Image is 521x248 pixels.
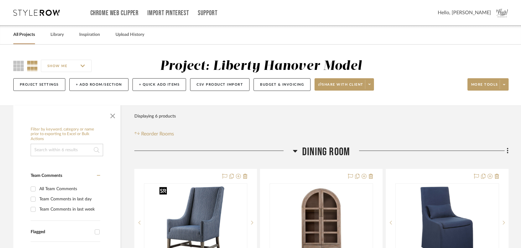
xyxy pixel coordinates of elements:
[31,127,103,142] h6: Filter by keyword, category or name prior to exporting to Excel or Bulk Actions
[471,82,498,92] span: More tools
[438,9,491,16] span: Hello, [PERSON_NAME]
[115,31,144,39] a: Upload History
[147,11,189,16] a: Import Pinterest
[134,110,176,122] div: Displaying 6 products
[302,145,350,159] span: Dining Room
[90,11,139,16] a: Chrome Web Clipper
[496,6,509,19] img: avatar
[318,82,363,92] span: Share with client
[132,78,186,91] button: + Quick Add Items
[254,78,310,91] button: Budget & Invoicing
[198,11,217,16] a: Support
[31,173,62,178] span: Team Comments
[79,31,100,39] a: Inspiration
[13,78,65,91] button: Project Settings
[141,130,174,138] span: Reorder Rooms
[13,31,35,39] a: All Projects
[69,78,128,91] button: + Add Room/Section
[50,31,64,39] a: Library
[160,60,362,73] div: Project: Liberty Hanover Model
[39,194,99,204] div: Team Comments in last day
[31,229,92,235] div: Flagged
[39,184,99,194] div: All Team Comments
[134,130,174,138] button: Reorder Rooms
[315,78,374,91] button: Share with client
[39,204,99,214] div: Team Comments in last week
[106,109,119,121] button: Close
[190,78,250,91] button: CSV Product Import
[467,78,509,91] button: More tools
[31,144,103,156] input: Search within 6 results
